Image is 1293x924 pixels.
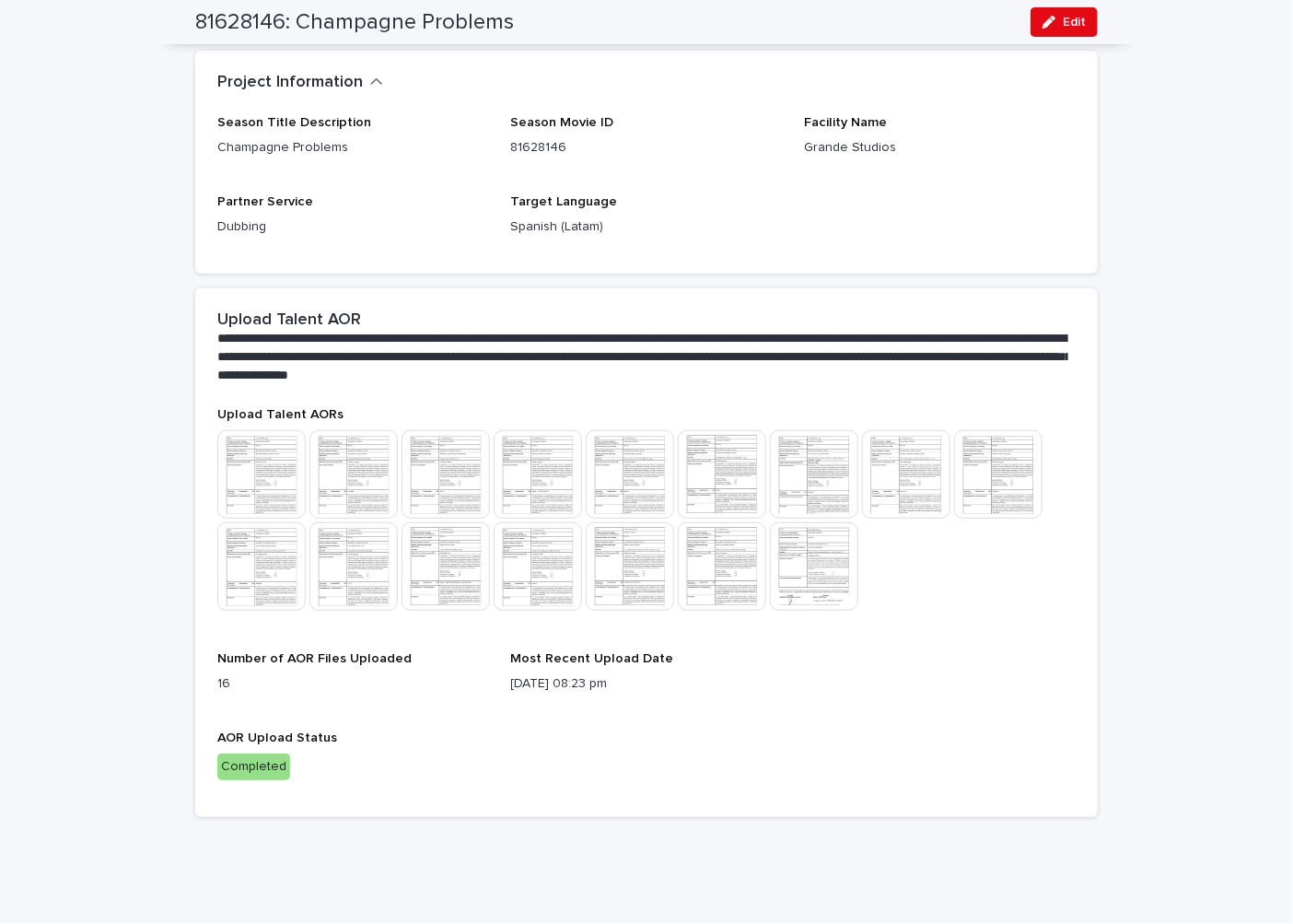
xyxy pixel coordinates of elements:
[195,9,514,36] h2: 81628146: Champagne Problems
[217,195,313,208] span: Partner Service
[804,116,887,129] span: Facility Name
[511,652,674,665] span: Most Recent Upload Date
[511,116,614,129] span: Season Movie ID
[511,195,618,208] span: Target Language
[217,310,361,331] h2: Upload Talent AOR
[511,674,783,694] p: [DATE] 08:23 pm
[511,217,783,237] p: Spanish (Latam)
[511,138,783,158] p: 81628146
[804,138,1076,158] p: Grande Studios
[217,754,290,780] div: Completed
[217,73,363,93] h2: Project Information
[1031,7,1098,37] button: Edit
[217,731,337,744] span: AOR Upload Status
[217,408,344,421] span: Upload Talent AORs
[217,217,489,237] p: Dubbing
[217,674,489,694] p: 16
[1063,16,1086,29] span: Edit
[217,652,412,665] span: Number of AOR Files Uploaded
[217,116,371,129] span: Season Title Description
[217,73,383,93] button: Project Information
[217,138,489,158] p: Champagne Problems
